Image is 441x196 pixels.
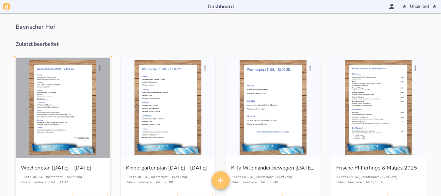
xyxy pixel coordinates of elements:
p: 1 Seite , DIN A4 (Hochformat: 21x29,7cm) Zuletzt bearbeitet: [DATE] 16:48 [231,174,315,185]
p: 1 Seite , DIN A4 (Hochformat: 21x29,7cm) Zuletzt bearbeitet: [DATE] 20:00 [126,174,210,185]
p: Wochenplan [DATE] – [DATE] [21,163,105,172]
p: 1 Seite , DIN A4 (Hochformat: 21x29,7cm) Zuletzt bearbeitet: [DATE] 11:38 [336,174,420,185]
p: Kindergartenplan [DATE] - [DATE] [126,163,210,172]
p: 1 Seite , DIN A4 (Hochformat: 21x29,7cm) Zuletzt bearbeitet: [DATE] 14:32 [21,174,105,185]
span: Unlimited [402,3,437,10]
h3: Dashboard [208,4,234,10]
p: Frische Pfifferlinge & Matjes 2025 [336,163,420,172]
button: Unlimited [401,2,438,12]
p: KiTa Miteinander bewegen [DATE] - [DATE] [231,163,315,172]
h2: Bayrischer Hof [16,24,426,31]
h3: Zuletzt bearbeitet [16,41,426,47]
